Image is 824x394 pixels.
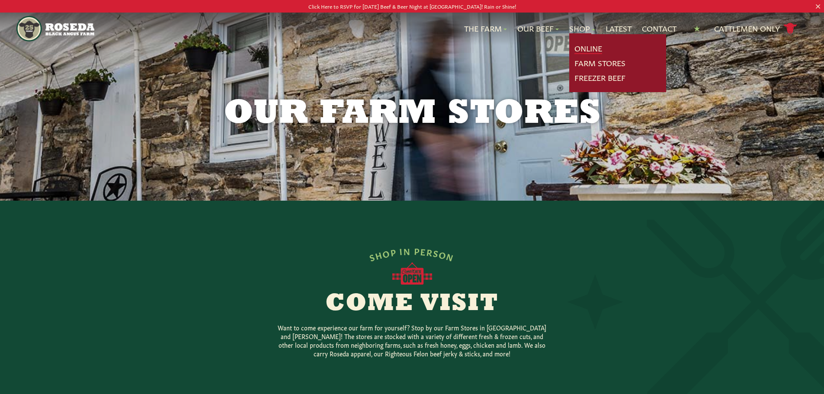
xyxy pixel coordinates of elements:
[382,247,391,258] span: O
[464,23,507,34] a: The Farm
[517,23,559,34] a: Our Beef
[446,251,455,262] span: N
[433,247,440,258] span: S
[368,251,376,262] span: S
[41,2,783,11] p: Click Here to RSVP for [DATE] Beef & Beer Night at [GEOGRAPHIC_DATA]! Rain or Shine!
[374,249,384,260] span: H
[16,16,94,42] img: https://roseda.com/wp-content/uploads/2021/05/roseda-25-header.png
[390,247,397,257] span: P
[368,246,456,262] div: SHOP IN PERSON
[569,23,595,34] a: Shop
[191,97,634,131] h1: Our Farm Stores
[606,23,632,34] a: Latest
[420,246,427,256] span: E
[403,246,411,256] span: N
[16,13,808,45] nav: Main Navigation
[438,249,448,260] span: O
[414,246,420,256] span: P
[574,72,625,83] a: Freezer Beef
[642,23,677,34] a: Contact
[274,323,551,358] p: Want to come experience our farm for yourself? Stop by our Farm Stores in [GEOGRAPHIC_DATA] and [...
[399,246,404,256] span: I
[574,43,602,54] a: Online
[426,247,434,257] span: R
[246,292,578,316] h2: Come Visit
[574,58,625,69] a: Farm Stores
[714,21,797,36] a: Cattlemen Only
